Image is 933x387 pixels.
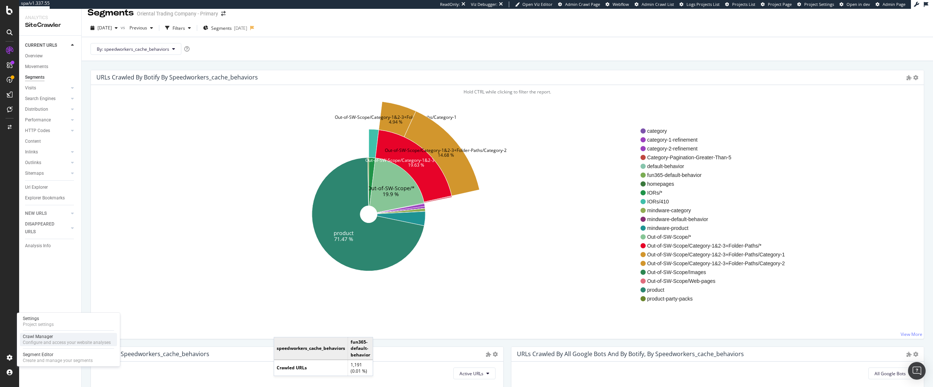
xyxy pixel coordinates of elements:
div: Configure and access your website analyses [23,340,111,345]
text: Out-of-SW-Scope/Category-1&2-3+Folder-Paths/Category-2 [385,147,507,153]
span: Logs Projects List [687,1,720,7]
a: Logs Projects List [680,1,720,7]
a: Movements [25,63,76,71]
div: ReadOnly: [440,1,460,7]
div: Content [25,138,41,145]
button: By: speedworkers_cache_behaviors [91,43,181,55]
span: vs [121,24,127,31]
a: NEW URLS [25,210,69,217]
span: Open in dev [847,1,870,7]
a: Open Viz Editor [515,1,553,7]
span: Out-of-SW-Scope/Category-1&2-3+Folder-Paths/* [647,242,785,249]
a: Performance [25,116,69,124]
span: fun365-default-behavior [647,171,785,179]
div: Oriental Trading Company - Primary [137,10,218,17]
h4: URLs Crawled by All Google Bots and by Botify, by speedworkers_cache_behaviors [517,349,744,359]
a: Distribution [25,106,69,113]
a: Admin Crawl Page [558,1,600,7]
div: Analytics [25,15,75,21]
text: 19.63 % [408,161,424,168]
span: Previous [127,25,147,31]
div: Create and manage your segments [23,358,93,363]
a: Content [25,138,76,145]
td: Crawled URLs [274,360,348,376]
a: Outlinks [25,159,69,167]
span: Hold CTRL while clicking to filter the report. [464,89,551,95]
text: 14.68 % [438,152,454,158]
div: Distribution [25,106,48,113]
button: Filters [162,22,194,34]
a: Open in dev [840,1,870,7]
span: By: speedworkers_cache_behaviors [97,46,169,52]
span: mindware-category [647,207,785,214]
div: Explorer Bookmarks [25,194,65,202]
span: homepages [647,180,785,188]
a: Segments [25,74,76,81]
i: Options [493,352,498,357]
div: [DATE] [234,25,247,31]
i: Admin [907,75,912,80]
a: Explorer Bookmarks [25,194,76,202]
text: product [334,230,354,237]
span: Out-of-SW-Scope/Web-pages [647,277,785,285]
div: Inlinks [25,148,38,156]
i: Options [913,352,918,357]
div: Outlinks [25,159,41,167]
span: Out-of-SW-Scope/Category-1&2-3+Folder-Paths/Category-1 [647,251,785,258]
a: Webflow [606,1,629,7]
h4: Visits by speedworkers_cache_behaviors [96,349,209,359]
span: IORs/* [647,189,785,196]
div: CURRENT URLS [25,42,57,49]
div: SiteCrawler [25,21,75,29]
div: Segment Editor [23,352,93,358]
span: mindware-product [647,224,785,232]
span: product-party-packs [647,295,785,302]
td: 1,191 (0.01 %) [348,360,373,376]
a: Crawl ManagerConfigure and access your website analyses [20,333,117,346]
i: Admin [486,352,491,357]
span: Projects List [732,1,755,7]
div: Segments [88,7,134,19]
a: Search Engines [25,95,69,103]
a: Visits [25,84,69,92]
span: IORs/410 [647,198,785,205]
span: category-2-refinement [647,145,785,152]
a: CURRENT URLS [25,42,69,49]
text: Out-of-SW-Scope/* [367,185,415,192]
div: Project settings [23,322,54,327]
span: Active URLs [460,370,483,377]
div: Open Intercom Messenger [908,362,926,380]
span: Webflow [613,1,629,7]
div: Performance [25,116,51,124]
div: Search Engines [25,95,56,103]
text: 4.94 % [389,119,402,125]
a: Sitemaps [25,170,69,177]
button: All Google Bots [868,368,918,379]
span: 2025 Sep. 19th [97,25,112,31]
span: Out-of-SW-Scope/Images [647,269,785,276]
text: 19.9 % [383,191,399,198]
a: Segment EditorCreate and manage your segments [20,351,117,364]
a: DISAPPEARED URLS [25,220,69,236]
span: Admin Crawl Page [565,1,600,7]
span: mindware-default-behavior [647,216,785,223]
div: Segments [25,74,45,81]
span: All Google Bots [875,370,906,377]
a: Project Settings [797,1,834,7]
div: Crawl Manager [23,334,111,340]
div: NEW URLS [25,210,47,217]
div: HTTP Codes [25,127,50,135]
div: Url Explorer [25,184,48,191]
button: [DATE] [88,22,121,34]
a: Analysis Info [25,242,76,250]
div: Viz Debugger: [471,1,497,7]
span: category-1-refinement [647,136,785,143]
text: 71.47 % [334,235,353,242]
div: Visits [25,84,36,92]
i: Options [913,75,918,80]
a: Inlinks [25,148,69,156]
div: Analysis Info [25,242,51,250]
td: speedworkers_cache_behaviors [274,337,348,359]
a: Url Explorer [25,184,76,191]
a: View More [901,331,922,337]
